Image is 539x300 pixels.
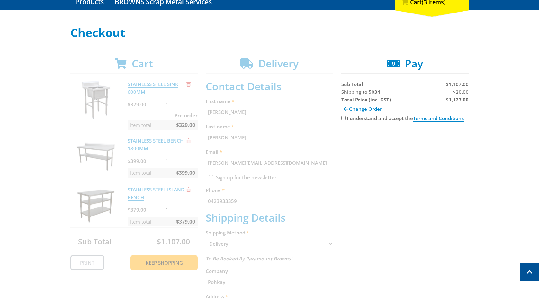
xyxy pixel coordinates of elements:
[341,96,391,103] strong: Total Price (inc. GST)
[341,81,363,87] span: Sub Total
[341,116,346,120] input: Please accept the terms and conditions.
[70,26,469,39] h1: Checkout
[349,106,382,112] span: Change Order
[446,96,469,103] strong: $1,127.00
[405,57,423,70] span: Pay
[347,115,464,121] label: I understand and accept the
[446,81,469,87] span: $1,107.00
[453,89,469,95] span: $20.00
[413,115,464,122] a: Terms and Conditions
[341,103,384,114] a: Change Order
[341,89,380,95] span: Shipping to 5034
